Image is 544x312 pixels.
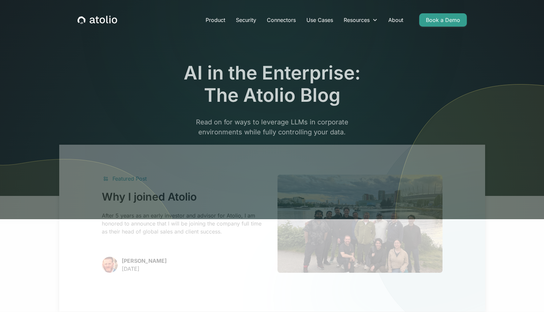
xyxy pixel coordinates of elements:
p: [PERSON_NAME] [122,257,167,265]
a: Featured PostWhy I joined AtolioAfter 5 years as an early investor and advisor for Atolio, I am h... [102,175,443,272]
a: Connectors [262,13,301,27]
a: home [78,16,117,24]
h3: Why I joined Atolio [102,191,267,203]
p: After 5 years as an early investor and advisor for Atolio, I am honored to announce that I will b... [102,212,267,235]
p: [DATE] [122,265,167,273]
div: Resources [338,13,383,27]
p: Read on for ways to leverage LLMs in corporate environments while fully controlling your data. [144,117,400,167]
div: Featured Post [112,175,147,183]
a: Product [200,13,231,27]
a: About [383,13,409,27]
a: Use Cases [301,13,338,27]
h1: AI in the Enterprise: The Atolio Blog [144,62,400,106]
a: Security [231,13,262,27]
a: Book a Demo [419,13,467,27]
div: Resources [344,16,370,24]
img: bg [184,145,485,311]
